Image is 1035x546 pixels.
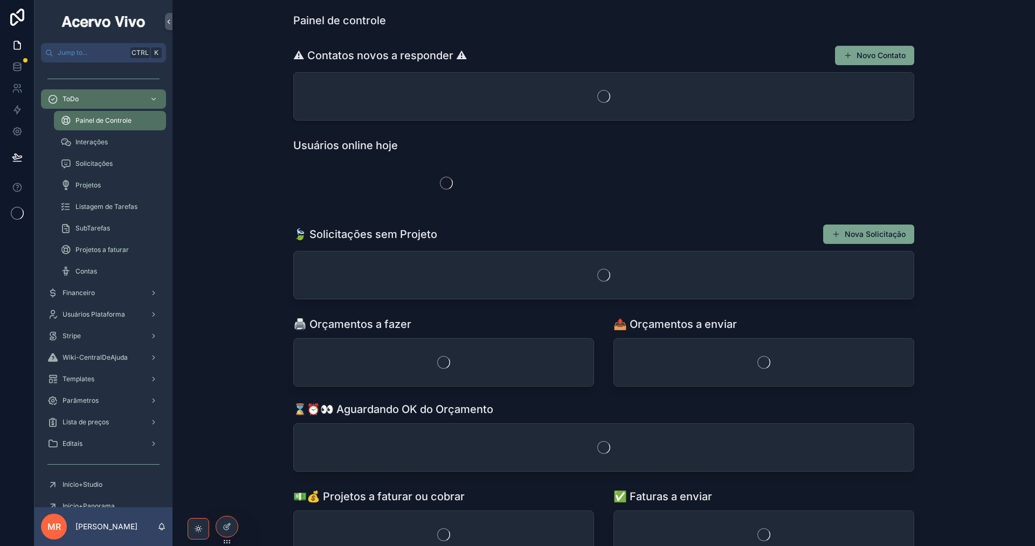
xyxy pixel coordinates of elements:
[54,132,166,152] a: Interações
[130,47,150,58] span: Ctrl
[54,262,166,281] a: Contas
[293,138,398,153] h1: Usuários online hoje
[54,240,166,260] a: Projetos a faturar
[41,412,166,432] a: Lista de preços
[75,246,129,254] span: Projetos a faturar
[63,353,128,362] span: Wiki-CentralDeAjuda
[293,402,493,417] h1: ⌛⏰👀 Aguardando OK do Orçamento
[41,496,166,516] a: Início+Panorama
[75,116,132,125] span: Painel de Controle
[54,176,166,195] a: Projetos
[63,439,82,448] span: Editais
[63,502,115,510] span: Início+Panorama
[293,227,437,242] h1: 🍃 Solicitações sem Projeto
[75,202,137,211] span: Listagem de Tarefas
[54,154,166,173] a: Solicitações
[63,396,99,405] span: Parâmetros
[293,317,411,332] h1: 🖨️ Orçamentos a fazer
[41,475,166,494] a: Início+Studio
[63,375,94,383] span: Templates
[54,219,166,238] a: SubTarefas
[75,159,113,168] span: Solicitações
[34,62,172,507] div: scrollable content
[63,332,81,340] span: Stripe
[613,489,712,504] h1: ✅ Faturas a enviar
[41,326,166,346] a: Stripe
[293,13,386,28] h1: Painel de controle
[75,521,137,532] p: [PERSON_NAME]
[63,95,79,103] span: ToDo
[63,480,102,489] span: Início+Studio
[613,317,737,332] h1: 📤 Orçamentos a enviar
[63,310,125,319] span: Usuários Plataforma
[47,520,61,533] span: MR
[293,48,467,63] h1: ⚠ Contatos novos a responder ⚠
[41,89,166,109] a: ToDo
[54,111,166,130] a: Painel de Controle
[41,369,166,389] a: Templates
[41,391,166,410] a: Parâmetros
[63,418,109,426] span: Lista de preços
[293,489,465,504] h1: 💵💰 Projetos a faturar ou cobrar
[835,46,914,65] button: Novo Contato
[75,181,101,190] span: Projetos
[152,48,161,57] span: K
[41,305,166,324] a: Usuários Plataforma
[58,48,126,57] span: Jump to...
[41,283,166,303] a: Financeiro
[75,138,108,146] span: Interações
[75,267,97,276] span: Contas
[41,43,166,62] button: Jump to...CtrlK
[41,348,166,367] a: Wiki-CentralDeAjuda
[63,289,95,297] span: Financeiro
[823,225,914,244] button: Nova Solicitação
[75,224,110,233] span: SubTarefas
[54,197,166,216] a: Listagem de Tarefas
[41,434,166,453] a: Editais
[60,13,147,30] img: App logo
